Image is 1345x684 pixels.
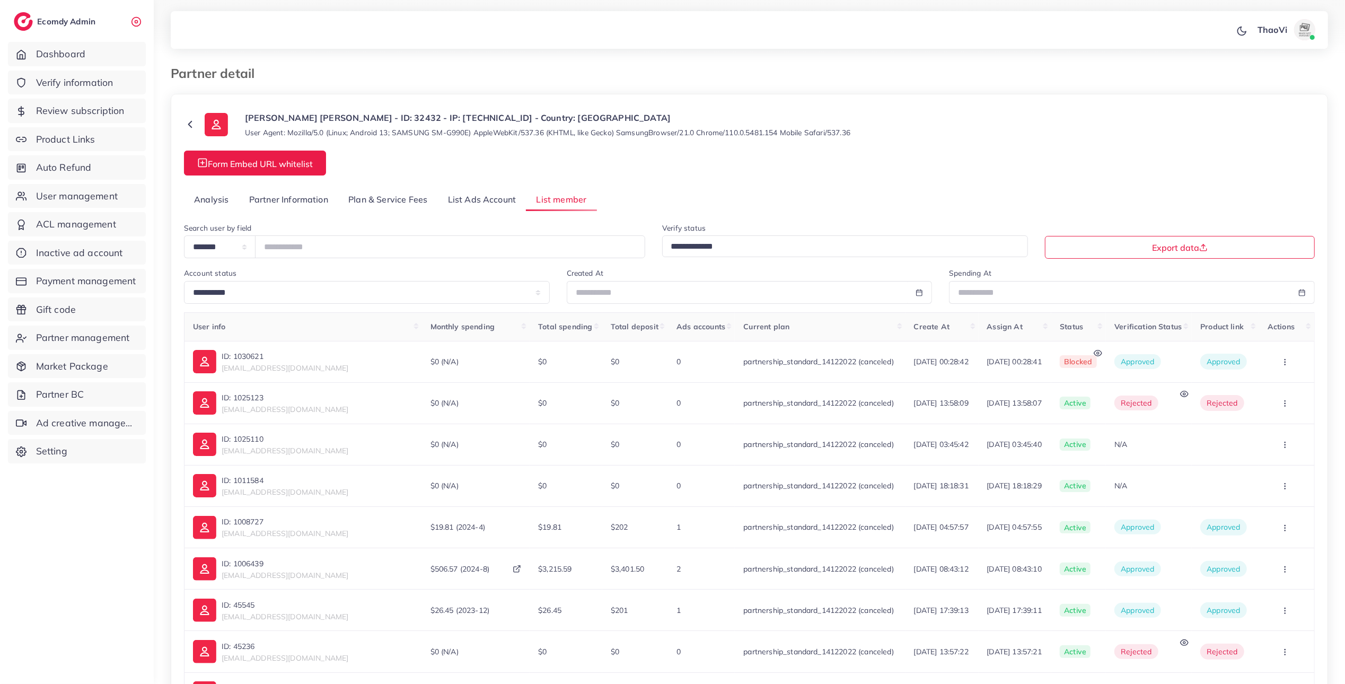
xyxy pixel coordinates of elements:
[36,359,108,373] span: Market Package
[538,481,547,490] span: $0
[914,439,970,450] span: [DATE] 03:45:42
[538,606,561,615] span: $26.45
[193,474,216,497] img: ic-user-info.36bf1079.svg
[987,439,1043,450] span: [DATE] 03:45:40
[222,433,348,445] p: ID: 1025110
[914,605,970,616] span: [DATE] 17:39:13
[184,151,326,176] button: Form Embed URL whitelist
[8,439,146,463] a: Setting
[1114,520,1161,534] span: approved
[8,127,146,152] a: Product Links
[193,557,216,581] img: ic-user-info.36bf1079.svg
[987,646,1043,657] span: [DATE] 13:57:21
[743,440,893,449] span: partnership_standard_14122022 (canceled)
[222,529,348,538] span: [EMAIL_ADDRESS][DOMAIN_NAME]
[676,522,681,532] span: 1
[611,440,619,449] span: $0
[1207,564,1240,574] span: Approved
[36,246,123,260] span: Inactive ad account
[1258,23,1287,36] p: ThaoVi
[676,398,681,408] span: 0
[430,322,495,331] span: Monthly spending
[245,111,850,124] p: [PERSON_NAME] [PERSON_NAME] - ID: 32432 - IP: [TECHNICAL_ID] - Country: [GEOGRAPHIC_DATA]
[611,606,628,615] span: $201
[338,188,437,211] a: Plan & Service Fees
[743,647,893,656] span: partnership_standard_14122022 (canceled)
[676,440,681,449] span: 0
[611,481,619,490] span: $0
[36,104,125,118] span: Review subscription
[1060,439,1091,451] span: active
[611,357,619,366] span: $0
[1060,480,1091,493] span: active
[676,606,681,615] span: 1
[1060,563,1091,575] span: active
[222,612,348,621] span: [EMAIL_ADDRESS][DOMAIN_NAME]
[676,322,725,331] span: Ads accounts
[36,388,84,401] span: Partner BC
[430,480,459,491] span: $0 (N/A)
[171,66,263,81] h3: Partner detail
[987,564,1043,574] span: [DATE] 08:43:10
[222,515,348,528] p: ID: 1008727
[36,331,130,345] span: Partner management
[36,189,118,203] span: User management
[222,474,348,487] p: ID: 1011584
[1114,396,1158,410] span: rejected
[676,481,681,490] span: 0
[36,416,138,430] span: Ad creative management
[430,646,459,657] span: $0 (N/A)
[37,16,98,27] h2: Ecomdy Admin
[949,268,991,278] label: Spending At
[245,127,850,138] small: User Agent: Mozilla/5.0 (Linux; Android 13; SAMSUNG SM-G990E) AppleWebKit/537.36 (KHTML, like Gec...
[662,223,706,233] label: Verify status
[914,522,970,532] span: [DATE] 04:57:57
[222,640,348,653] p: ID: 45236
[987,356,1043,367] span: [DATE] 00:28:41
[222,405,348,414] span: [EMAIL_ADDRESS][DOMAIN_NAME]
[36,217,116,231] span: ACL management
[567,268,604,278] label: Created At
[8,212,146,236] a: ACL management
[184,223,251,233] label: Search user by field
[1207,398,1237,408] span: Rejected
[193,322,225,331] span: User info
[538,564,572,574] span: $3,215.59
[222,391,348,404] p: ID: 1025123
[205,113,228,136] img: ic-user-info.36bf1079.svg
[222,599,348,611] p: ID: 45545
[239,188,338,211] a: Partner Information
[662,235,1028,257] div: Search for option
[743,398,893,408] span: partnership_standard_14122022 (canceled)
[538,647,547,656] span: $0
[1114,562,1161,576] span: approved
[1060,397,1091,409] span: active
[1060,322,1083,331] span: Status
[611,522,628,532] span: $202
[914,564,970,574] span: [DATE] 08:43:12
[611,322,658,331] span: Total deposit
[1207,606,1240,615] span: Approved
[193,391,216,415] img: ic-user-info.36bf1079.svg
[1252,19,1320,40] a: ThaoViavatar
[184,188,239,211] a: Analysis
[914,398,970,408] span: [DATE] 13:58:09
[222,487,348,497] span: [EMAIL_ADDRESS][DOMAIN_NAME]
[987,605,1043,616] span: [DATE] 17:39:11
[8,42,146,66] a: Dashboard
[914,356,970,367] span: [DATE] 00:28:42
[743,522,893,532] span: partnership_standard_14122022 (canceled)
[1114,440,1127,449] span: N/A
[430,522,485,532] span: $19.81 (2024-4)
[222,557,348,570] p: ID: 1006439
[8,155,146,180] a: Auto Refund
[538,322,592,331] span: Total spending
[526,188,596,211] a: List member
[8,241,146,265] a: Inactive ad account
[987,398,1043,408] span: [DATE] 13:58:07
[430,605,490,616] span: $26.45 (2023-12)
[1114,354,1161,369] span: approved
[184,268,236,278] label: Account status
[8,71,146,95] a: Verify information
[430,564,490,574] span: $506.57 (2024-8)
